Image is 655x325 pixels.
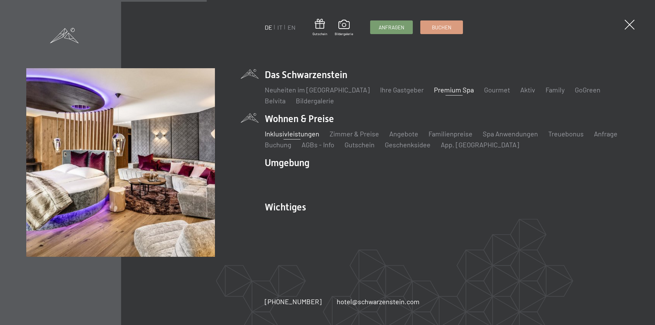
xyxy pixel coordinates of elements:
a: Anfrage [594,130,617,138]
a: Inklusivleistungen [265,130,319,138]
span: Gutschein [312,31,327,36]
a: Gourmet [484,86,510,94]
a: EN [288,24,295,31]
a: IT [277,24,282,31]
a: DE [265,24,272,31]
a: Angebote [389,130,418,138]
a: Gutschein [345,141,375,149]
a: Family [545,86,565,94]
a: Geschenksidee [385,141,431,149]
a: Buchen [421,21,463,34]
a: AGBs - Info [302,141,334,149]
span: Anfragen [379,24,404,31]
a: Aktiv [520,86,535,94]
a: Neuheiten im [GEOGRAPHIC_DATA] [265,86,370,94]
a: Gutschein [312,19,327,36]
a: GoGreen [575,86,600,94]
a: Familienpreise [428,130,472,138]
a: Premium Spa [434,86,474,94]
span: Buchen [432,24,451,31]
a: Bildergalerie [296,97,334,105]
a: Buchung [265,141,291,149]
a: Ihre Gastgeber [380,86,424,94]
a: Zimmer & Preise [330,130,379,138]
span: Bildergalerie [335,31,353,36]
a: App. [GEOGRAPHIC_DATA] [441,141,519,149]
a: Bildergalerie [335,20,353,36]
a: Anfragen [370,21,412,34]
a: hotel@schwarzenstein.com [337,297,420,306]
span: [PHONE_NUMBER] [265,297,322,306]
a: Spa Anwendungen [483,130,538,138]
a: [PHONE_NUMBER] [265,297,322,306]
a: Belvita [265,97,286,105]
a: Treuebonus [548,130,584,138]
